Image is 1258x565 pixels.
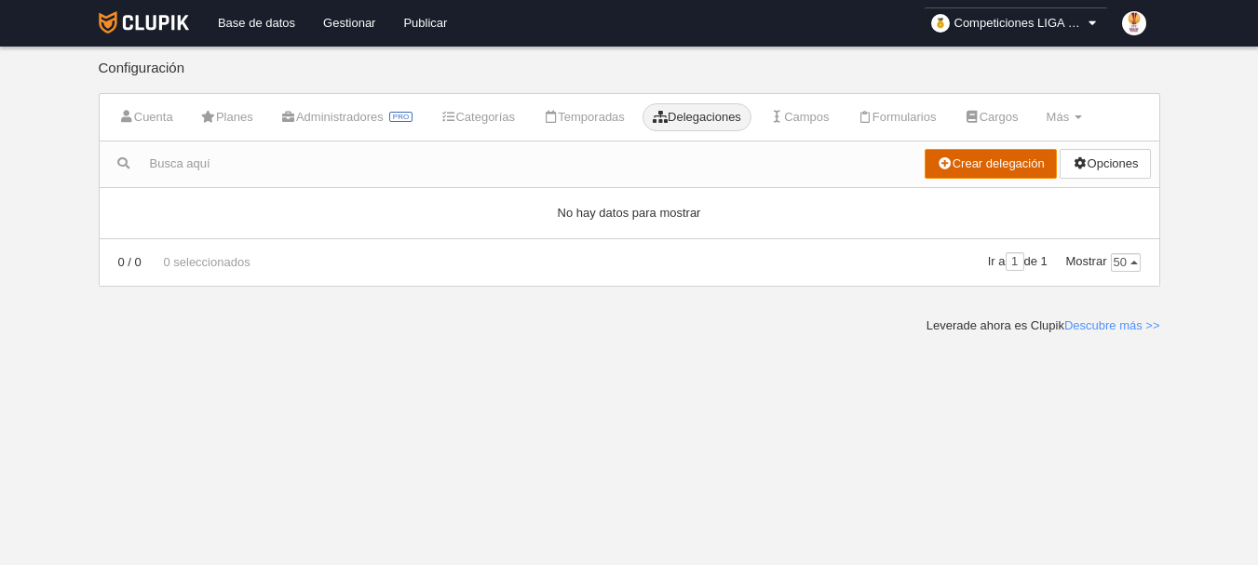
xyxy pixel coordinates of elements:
div: No hay datos para mostrar [100,188,1159,238]
span: 0 / 0 [118,255,142,269]
span: 0 seleccionados [144,255,250,269]
a: Competiciones LIGA DE TOQUE [924,7,1108,39]
a: Delegaciones [643,103,751,131]
a: Planes [191,103,264,131]
a: Más [1036,103,1092,131]
a: Descubre más >> [1064,318,1160,332]
button: 50 [1111,253,1141,272]
span: Mostrar [1065,254,1140,268]
input: Busca aquí [100,150,926,178]
img: organizador.30x30.png [931,14,950,33]
a: Opciones [1060,149,1150,179]
span: Más [1047,110,1070,124]
a: Cargos [954,103,1028,131]
span: Ir a de 1 [988,254,1048,268]
a: Cuenta [109,103,183,131]
span: Competiciones LIGA DE TOQUE [954,14,1085,33]
a: Formularios [847,103,947,131]
img: Clupik [99,11,189,34]
a: Temporadas [533,103,635,131]
img: VxpQYlXNIQRtOfPmW7TaRiBa.30x30.jpg [1122,11,1146,35]
a: Categorías [430,103,525,131]
span: 50 [1112,254,1140,271]
div: Configuración [99,61,1160,93]
a: AdministradoresPRO [271,103,424,131]
a: Crear delegación [925,149,1056,179]
div: Leverade ahora es Clupik [927,317,1160,334]
a: Campos [759,103,840,131]
span: PRO [389,112,413,122]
